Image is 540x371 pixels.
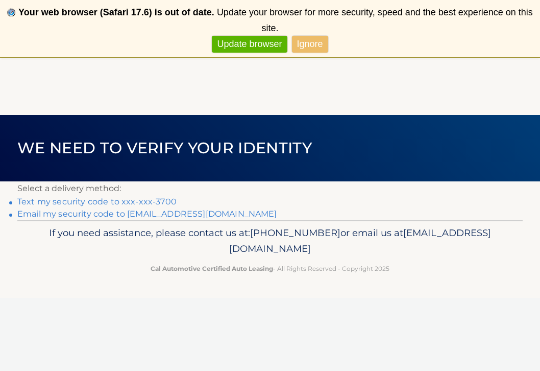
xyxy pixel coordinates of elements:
[292,36,328,53] a: Ignore
[33,225,507,258] p: If you need assistance, please contact us at: or email us at
[18,7,214,17] b: Your web browser (Safari 17.6) is out of date.
[217,7,533,33] span: Update your browser for more security, speed and the best experience on this site.
[17,209,277,219] a: Email my security code to [EMAIL_ADDRESS][DOMAIN_NAME]
[17,181,523,196] p: Select a delivery method:
[33,263,507,274] p: - All Rights Reserved - Copyright 2025
[17,197,177,206] a: Text my security code to xxx-xxx-3700
[17,138,312,157] span: We need to verify your identity
[151,265,273,272] strong: Cal Automotive Certified Auto Leasing
[212,36,287,53] a: Update browser
[250,227,340,239] span: [PHONE_NUMBER]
